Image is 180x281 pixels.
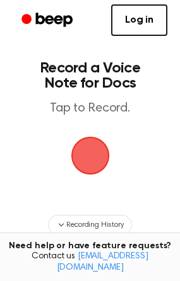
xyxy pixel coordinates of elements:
[48,215,131,235] button: Recording History
[111,4,167,36] a: Log in
[66,219,123,231] span: Recording History
[23,101,157,117] p: Tap to Record.
[8,251,172,273] span: Contact us
[71,137,109,175] button: Beep Logo
[57,252,148,272] a: [EMAIL_ADDRESS][DOMAIN_NAME]
[13,8,84,33] a: Beep
[23,60,157,91] h1: Record a Voice Note for Docs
